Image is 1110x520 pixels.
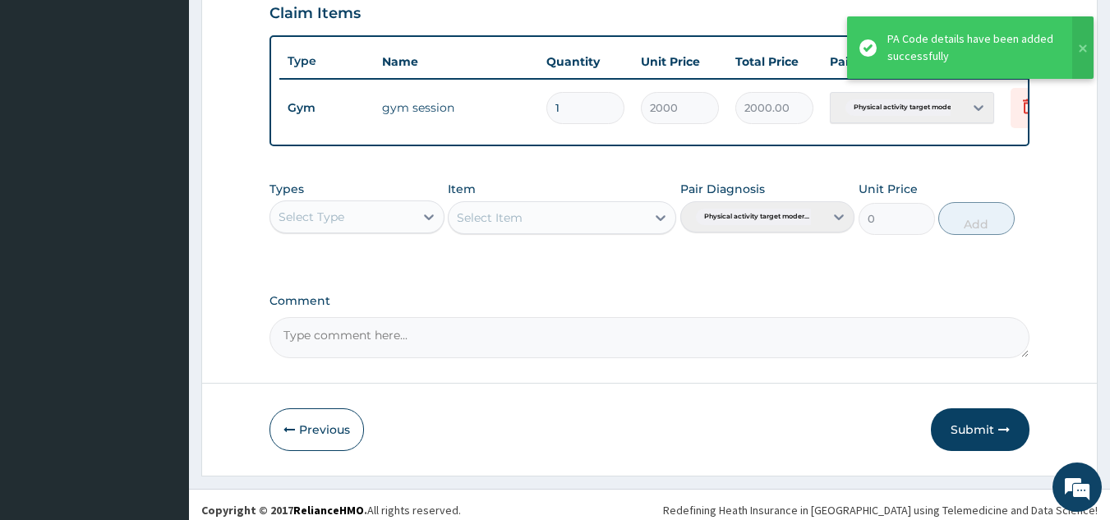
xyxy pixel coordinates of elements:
[85,92,276,113] div: Chat with us now
[95,155,227,321] span: We're online!
[279,46,374,76] th: Type
[374,91,538,124] td: gym session
[938,202,1015,235] button: Add
[680,181,765,197] label: Pair Diagnosis
[269,8,309,48] div: Minimize live chat window
[279,93,374,123] td: Gym
[269,182,304,196] label: Types
[279,209,344,225] div: Select Type
[822,45,1002,78] th: Pair Diagnosis
[201,503,367,518] strong: Copyright © 2017 .
[374,45,538,78] th: Name
[633,45,727,78] th: Unit Price
[663,502,1098,518] div: Redefining Heath Insurance in [GEOGRAPHIC_DATA] using Telemedicine and Data Science!
[448,181,476,197] label: Item
[931,408,1029,451] button: Submit
[538,45,633,78] th: Quantity
[269,5,361,23] h3: Claim Items
[293,503,364,518] a: RelianceHMO
[859,181,918,197] label: Unit Price
[269,294,1030,308] label: Comment
[8,346,313,403] textarea: Type your message and hit 'Enter'
[727,45,822,78] th: Total Price
[269,408,364,451] button: Previous
[30,82,67,123] img: d_794563401_company_1708531726252_794563401
[887,30,1057,65] div: PA Code details have been added successfully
